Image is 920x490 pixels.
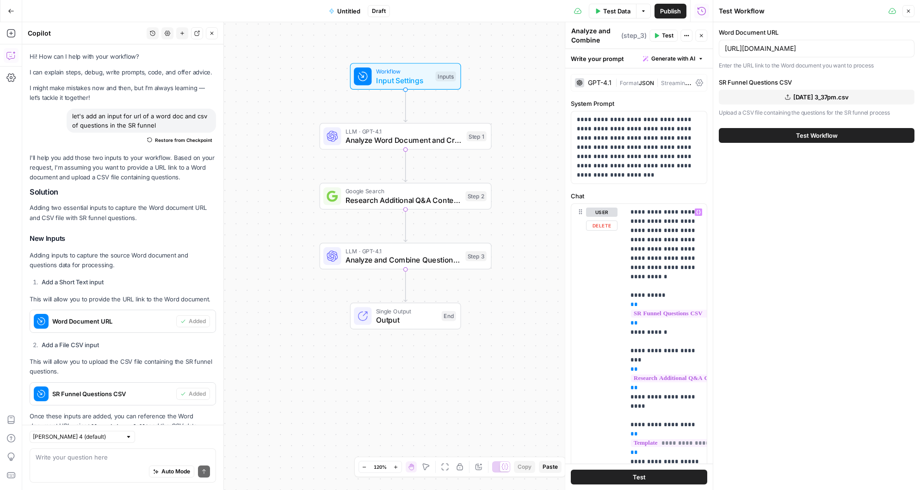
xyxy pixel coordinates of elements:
span: Untitled [337,6,360,16]
button: Added [176,388,210,400]
span: [DATE] 3_37pm.csv [793,92,849,102]
button: Restore from Checkpoint [143,135,216,146]
span: Google Search [346,187,461,196]
div: let's add an input for url of a word doc and csv of questions in the SR funnel [67,109,216,133]
p: Upload a CSV file containing the questions for the SR funnel process [719,108,914,117]
span: Research Additional Q&A Content from Reddit and Quora [346,195,461,206]
button: Copy [514,461,535,473]
code: {{ word_doc_url }} [87,424,148,429]
span: 120% [374,463,387,471]
strong: Add a Short Text input [42,278,104,286]
input: https://example.com/document.docx [725,44,908,53]
div: LLM · GPT-4.1Analyze Word Document and Create Hiring TemplateStep 1 [320,123,492,150]
p: I can explain steps, debug, write prompts, code, and offer advice. [30,67,216,77]
span: Analyze and Combine Question Sources [346,254,461,265]
div: Write your prompt [565,49,713,68]
label: Chat [571,191,707,201]
div: Single OutputOutputEnd [320,303,492,330]
span: Test [633,472,646,482]
p: I might make mistakes now and then, but I’m always learning — let’s tackle it together! [30,83,216,103]
div: Step 3 [465,251,487,261]
span: Publish [660,6,681,16]
g: Edge from step_1 to step_2 [404,149,407,182]
div: Step 1 [467,131,487,141]
span: Auto Mode [161,467,190,476]
p: This will allow you to provide the URL link to the Word document. [30,294,216,304]
span: Workflow [376,67,431,76]
div: Inputs [435,71,456,81]
button: Test [571,470,707,484]
div: WorkflowInput SettingsInputs [320,63,492,90]
div: Step 2 [465,191,487,202]
span: Test Workflow [796,131,838,140]
h2: Solution [30,188,216,196]
p: Adding inputs to capture the source Word document and questions data for processing. [30,251,216,270]
span: Added [189,390,206,398]
button: user [586,208,617,217]
g: Edge from step_2 to step_3 [404,209,407,241]
button: Test Data [589,4,636,18]
button: [DATE] 3_37pm.csv [719,90,914,104]
span: JSON [639,80,654,86]
span: SR Funnel Questions CSV [52,389,173,398]
span: Streaming [661,78,692,87]
p: This will allow you to upload the CSV file containing the SR funnel questions. [30,357,216,376]
div: Copilot [28,29,144,38]
p: I'll help you add those two inputs to your workflow. Based on your request, I'm assuming you want... [30,153,216,182]
span: Format [620,80,639,86]
button: Generate with AI [639,53,707,65]
button: Added [176,315,210,327]
g: Edge from step_3 to end [404,269,407,301]
div: LLM · GPT-4.1Analyze and Combine Question SourcesStep 3 [320,243,492,269]
span: Test [662,31,673,40]
span: Input Settings [376,75,431,86]
span: Copy [518,463,531,471]
span: Word Document URL [52,317,173,326]
span: Added [189,317,206,325]
button: Paste [539,461,562,473]
span: LLM · GPT-4.1 [346,247,461,256]
span: Single Output [376,306,437,315]
div: End [442,311,456,321]
span: Draft [372,7,386,15]
button: Test Workflow [719,128,914,143]
div: GPT-4.1 [588,80,611,86]
button: Test [649,30,678,42]
span: LLM · GPT-4.1 [346,127,462,135]
span: Paste [543,463,558,471]
p: Hi! How can I help with your workflow? [30,52,216,61]
span: Output [376,314,437,325]
span: | [654,78,661,87]
p: Once these inputs are added, you can reference the Word document URL using and the CSV data using... [30,411,216,460]
button: Untitled [323,4,366,18]
p: Enter the URL link to the Word document you want to process [719,61,914,70]
label: Word Document URL [719,28,914,37]
button: Publish [654,4,686,18]
input: Claude Sonnet 4 (default) [33,432,122,441]
h3: New Inputs [30,233,216,245]
g: Edge from start to step_1 [404,89,407,122]
textarea: Analyze and Combine Question Sources [571,26,619,63]
button: Auto Mode [149,465,194,478]
span: Restore from Checkpoint [155,136,212,144]
strong: Add a File CSV input [42,341,99,349]
label: SR Funnel Questions CSV [719,78,914,87]
label: System Prompt [571,99,707,108]
span: Analyze Word Document and Create Hiring Template [346,135,462,146]
span: | [615,78,620,87]
p: Adding two essential inputs to capture the Word document URL and CSV file with SR funnel questions. [30,203,216,222]
span: Generate with AI [651,55,695,63]
span: ( step_3 ) [621,31,647,40]
div: Google SearchResearch Additional Q&A Content from Reddit and QuoraStep 2 [320,183,492,210]
span: Test Data [603,6,630,16]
